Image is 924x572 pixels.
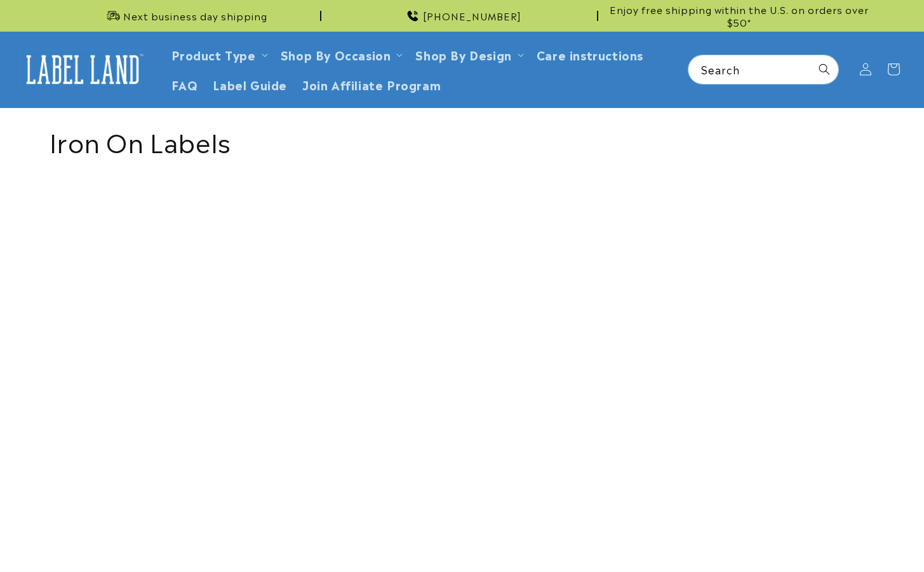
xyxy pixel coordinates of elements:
[537,47,643,62] span: Care instructions
[50,124,875,157] h1: Iron On Labels
[273,39,408,69] summary: Shop By Occasion
[423,10,521,22] span: [PHONE_NUMBER]
[164,39,273,69] summary: Product Type
[164,69,206,99] a: FAQ
[171,46,256,63] a: Product Type
[302,77,441,92] span: Join Affiliate Program
[810,55,838,83] button: Search
[603,3,875,28] span: Enjoy free shipping within the U.S. on orders over $50*
[295,69,448,99] a: Join Affiliate Program
[408,39,528,69] summary: Shop By Design
[123,10,267,22] span: Next business day shipping
[415,46,511,63] a: Shop By Design
[171,77,198,92] span: FAQ
[19,50,146,89] img: Label Land
[213,77,287,92] span: Label Guide
[205,69,295,99] a: Label Guide
[15,45,151,94] a: Label Land
[529,39,651,69] a: Care instructions
[281,47,391,62] span: Shop By Occasion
